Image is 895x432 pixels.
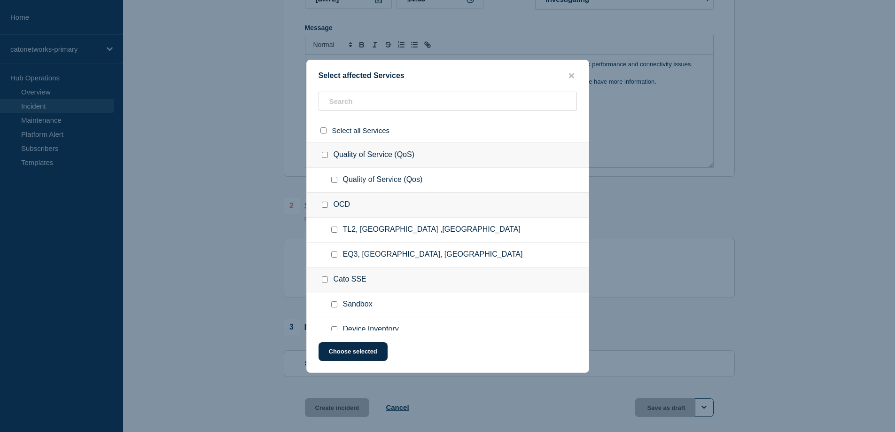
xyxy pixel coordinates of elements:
input: TL2, Paris ,France checkbox [331,227,337,233]
div: Cato SSE [307,267,589,292]
span: Device Inventory [343,325,399,334]
span: Sandbox [343,300,373,309]
span: TL2, [GEOGRAPHIC_DATA] ,[GEOGRAPHIC_DATA] [343,225,521,235]
input: Device Inventory checkbox [331,326,337,332]
span: Select all Services [332,126,390,134]
button: close button [566,71,577,80]
div: Select affected Services [307,71,589,80]
span: EQ3, [GEOGRAPHIC_DATA], [GEOGRAPHIC_DATA] [343,250,523,259]
span: Quality of Service (Qos) [343,175,423,185]
div: OCD [307,193,589,218]
input: Quality of Service (QoS) checkbox [322,152,328,158]
button: Choose selected [319,342,388,361]
input: Search [319,92,577,111]
input: EQ3, Saint-Denis, France checkbox [331,251,337,258]
input: Cato SSE checkbox [322,276,328,283]
input: Sandbox checkbox [331,301,337,307]
input: OCD checkbox [322,202,328,208]
div: Quality of Service (QoS) [307,142,589,168]
input: Quality of Service (Qos) checkbox [331,177,337,183]
input: select all checkbox [320,127,327,134]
